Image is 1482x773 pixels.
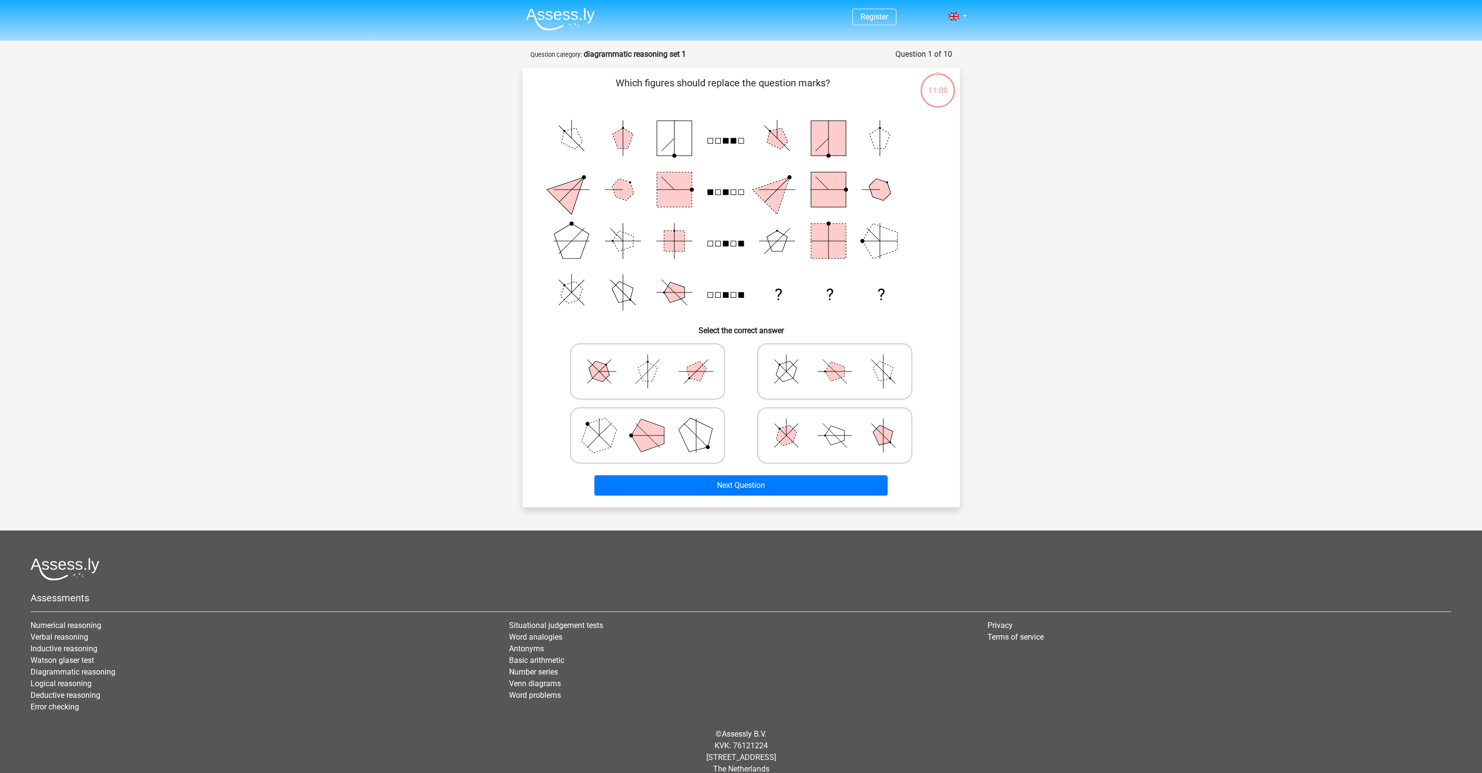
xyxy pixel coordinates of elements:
[31,621,101,630] a: Numerical reasoning
[538,318,944,335] h6: Select the correct answer
[530,51,582,58] small: Question category:
[31,592,1451,604] h5: Assessments
[826,285,833,304] text: ?
[31,691,100,700] a: Deductive reasoning
[722,729,766,739] a: Assessly B.V.
[509,691,561,700] a: Word problems
[509,667,558,676] a: Number series
[895,48,952,60] div: Question 1 of 10
[31,656,94,665] a: Watson glaser test
[509,621,603,630] a: Situational judgement tests
[538,76,908,105] p: Which figures should replace the question marks?
[31,558,99,580] img: Assessly logo
[774,285,782,304] text: ?
[988,632,1044,642] a: Terms of service
[31,667,115,676] a: Diagrammatic reasoning
[526,8,595,31] img: Assessly
[594,475,888,496] button: Next Question
[988,621,1013,630] a: Privacy
[509,632,562,642] a: Word analogies
[509,656,564,665] a: Basic arithmetic
[920,72,956,97] div: 11:00
[861,12,888,21] a: Register
[509,679,561,688] a: Venn diagrams
[31,632,88,642] a: Verbal reasoning
[877,285,885,304] text: ?
[584,49,686,59] strong: diagrammatic reasoning set 1
[31,702,79,711] a: Error checking
[31,679,92,688] a: Logical reasoning
[31,644,97,653] a: Inductive reasoning
[509,644,544,653] a: Antonyms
